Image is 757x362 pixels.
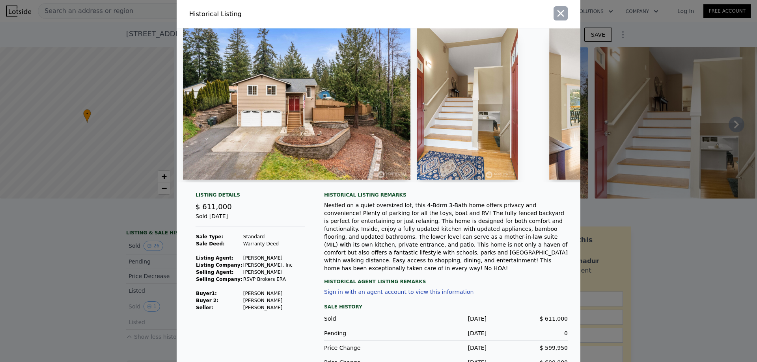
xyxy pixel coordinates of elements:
[324,289,474,295] button: Sign in with an agent account to view this information
[196,291,217,296] strong: Buyer 1 :
[324,302,568,312] div: Sale History
[196,212,305,227] div: Sold [DATE]
[405,329,487,337] div: [DATE]
[540,316,568,322] span: $ 611,000
[243,254,293,262] td: [PERSON_NAME]
[196,241,225,247] strong: Sale Deed:
[487,329,568,337] div: 0
[324,315,405,323] div: Sold
[324,192,568,198] div: Historical Listing remarks
[189,9,375,19] div: Historical Listing
[243,290,293,297] td: [PERSON_NAME]
[243,297,293,304] td: [PERSON_NAME]
[243,276,293,283] td: RSVP Brokers ERA
[243,240,293,247] td: Warranty Deed
[196,234,223,239] strong: Sale Type:
[243,233,293,240] td: Standard
[243,269,293,276] td: [PERSON_NAME]
[196,192,305,201] div: Listing Details
[183,28,410,180] img: Property Img
[540,345,568,351] span: $ 599,950
[196,277,242,282] strong: Selling Company:
[196,255,233,261] strong: Listing Agent:
[405,315,487,323] div: [DATE]
[324,344,405,352] div: Price Change
[324,329,405,337] div: Pending
[196,298,218,303] strong: Buyer 2:
[196,305,213,310] strong: Seller :
[405,344,487,352] div: [DATE]
[196,262,242,268] strong: Listing Company:
[417,28,518,180] img: Property Img
[243,262,293,269] td: [PERSON_NAME], Inc
[196,202,232,211] span: $ 611,000
[324,201,568,272] div: Nestled on a quiet oversized lot, this 4-Bdrm 3-Bath home offers privacy and convenience! Plenty ...
[243,304,293,311] td: [PERSON_NAME]
[324,272,568,285] div: Historical Agent Listing Remarks
[196,269,234,275] strong: Selling Agent:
